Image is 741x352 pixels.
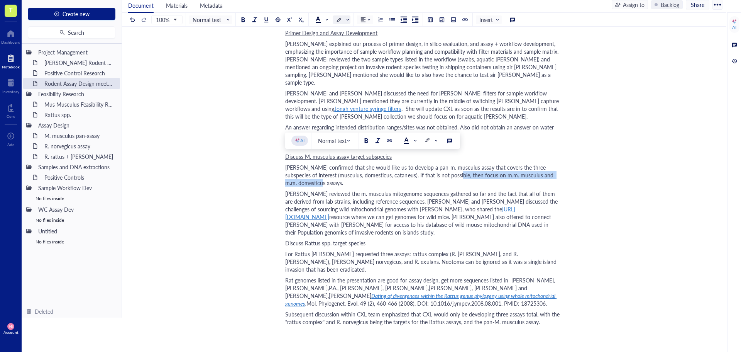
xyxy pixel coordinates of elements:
div: R. rattus + [PERSON_NAME] [41,151,117,162]
div: Account [3,330,19,335]
div: Notebook [2,65,20,69]
span: [PERSON_NAME] reviewed the m. musculus mitogenome sequences gathered so far and the fact that all... [285,190,559,213]
a: Dashboard [1,27,20,44]
div: Deleted [35,307,53,316]
span: Rat genomes listed in the presentation are good for assay design, get more sequences listed in [P... [285,276,557,299]
span: An answer regarding intended distribution ranges/sites was not obtained. Also did not obtain an a... [285,123,555,139]
span: Search [68,29,84,36]
span: [PERSON_NAME] and [PERSON_NAME] discussed the need for [PERSON_NAME] filters for sample workflow ... [285,89,560,112]
div: Feasibility Research [35,88,117,99]
div: Positive Control Research [41,68,117,78]
span: Jonah venture syringe filters [334,105,401,112]
div: Project Management [35,47,117,58]
div: Core [7,114,15,119]
div: WC Assay Dev [35,204,117,215]
span: Primer Design and Assay Development [285,29,377,37]
span: . [305,299,306,307]
div: Inventory [2,89,19,94]
div: Untitled [35,226,117,236]
div: Positive Controls [41,172,117,183]
span: Create new [63,11,90,17]
div: M. musculus pan-assay [41,130,117,141]
div: Backlog [661,0,679,9]
div: Rattus spp. [41,109,117,120]
span: Document [128,2,154,9]
span: 100% [156,16,176,23]
span: Discuss Rattus spp. target species [285,239,365,247]
span: Normal text [193,16,230,23]
span: Materials [166,2,188,9]
div: AI [300,138,305,144]
span: For Rattus [PERSON_NAME] requested three assays: rattus complex (R. [PERSON_NAME], and R. [PERSON... [285,250,558,273]
a: Notebook [2,52,20,69]
span: Share [691,1,704,8]
div: Add [7,142,15,147]
span: Dating of divergences within the Rattus genus phylogeny using whole mitochondrial genomes [285,292,557,307]
div: Dashboard [1,40,20,44]
div: Mus Musculus Feasibility Research [41,99,117,110]
div: AI [732,24,736,31]
div: Assign to [623,0,645,9]
div: Assay Design [35,120,117,131]
div: No files inside [23,215,120,226]
span: . She will update CXL as soon as the results are in to confirm that this will be the type of [PER... [285,105,560,120]
div: No files inside [23,193,120,204]
div: [PERSON_NAME] Rodent Test Full Proposal [41,57,117,68]
span: T [9,5,13,15]
div: No files inside [23,236,120,247]
a: Inventory [2,77,19,94]
span: Metadata [200,2,223,9]
a: Core [7,102,15,119]
span: [PERSON_NAME] explained our process of primer design, in silico evaluation, and assay + workflow ... [285,40,560,86]
div: Sample Workflow Dev [35,182,117,193]
div: R. norvegicus assay [41,141,117,151]
span: resource where we can get genomes for wild mice. [PERSON_NAME] also offered to connect [PERSON_NA... [285,213,553,236]
button: Search [28,26,115,39]
span: Subsequent discussion within CXL team emphasized that CXL would only be developing three assays t... [285,310,561,326]
span: [URL][DOMAIN_NAME] [285,205,515,221]
span: Discuss M. musculus assay target subspecies [285,153,392,160]
div: Rodent Assay Design meeting_[DATE] [41,78,117,89]
span: Mol. Phylogenet. Evol. 49 (2), 460-466 (2008). DOI: 10.1016/j.ympev.2008.08.001. PMID: 18725306. [306,299,547,307]
button: Create new [28,8,115,20]
span: Insert [479,16,500,23]
div: Samples and DNA extractions [35,162,117,172]
span: Normal text [318,137,354,144]
span: [PERSON_NAME] confirmed that she would like us to develop a pan-m. musculus assay that covers the... [285,163,555,187]
span: MB [9,325,12,328]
